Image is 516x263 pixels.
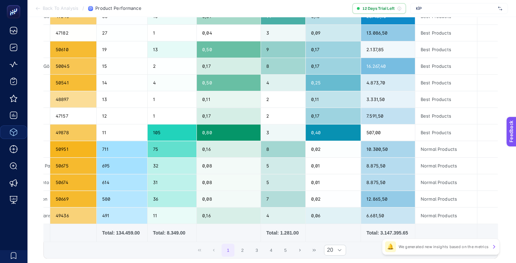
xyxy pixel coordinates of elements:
div: 0,02 [306,191,361,207]
div: 12 [97,108,147,124]
div: 19 [97,41,147,58]
div: 14 [97,75,147,91]
div: 0,09 [306,25,361,41]
div: 13.086,50 [361,25,415,41]
div: 0,40 [306,124,361,141]
div: 1 [148,91,196,107]
div: 0,17 [197,108,261,124]
span: KİP [416,6,495,11]
div: 50675 [50,158,96,174]
div: 47182 [50,25,96,41]
button: Last Page [308,244,321,257]
div: 2 [261,91,305,107]
div: Total: 3.147.395.65 [366,229,409,236]
div: 6.681,50 [361,207,415,224]
div: 0,11 [197,91,261,107]
div: 0,08 [197,191,261,207]
div: 49436 [50,207,96,224]
div: 0,17 [306,108,361,124]
div: Best Products [415,75,477,91]
div: 5 [261,174,305,190]
div: 50541 [50,75,96,91]
span: Rows per page [324,245,333,255]
div: Best Products [415,91,477,107]
div: 105 [148,124,196,141]
div: 3 [261,124,305,141]
div: Best Products [415,124,477,141]
span: Back To Analysis [43,6,78,11]
div: 711 [97,141,147,157]
div: 614 [97,174,147,190]
div: 1 [148,25,196,41]
div: 2 [148,58,196,74]
button: Next Page [293,244,306,257]
div: 507,00 [361,124,415,141]
div: 0,02 [306,141,361,157]
span: 12 Days Trial Left [362,6,395,11]
span: / [82,5,84,11]
div: 491 [97,207,147,224]
div: 3.331,50 [361,91,415,107]
div: 4 [261,207,305,224]
div: 0,50 [197,41,261,58]
div: 0,17 [306,58,361,74]
div: Normal Products [415,141,477,157]
div: 16.267,40 [361,58,415,74]
div: 0,04 [197,25,261,41]
div: 47157 [50,108,96,124]
div: 50674 [50,174,96,190]
div: 12.865,50 [361,191,415,207]
div: 0,25 [306,75,361,91]
div: 0,80 [197,124,261,141]
div: 0,16 [197,141,261,157]
div: 0,01 [306,158,361,174]
div: Normal Products [415,158,477,174]
div: 11 [148,207,196,224]
div: 7.591,50 [361,108,415,124]
div: 7 [261,191,305,207]
button: 3 [250,244,263,257]
div: 3 [261,25,305,41]
div: 8 [261,58,305,74]
div: 🔔 [385,241,396,252]
div: 50045 [50,58,96,74]
div: 0,16 [197,207,261,224]
button: 1 [222,244,234,257]
div: Total: 8.349.00 [153,229,191,236]
div: 49878 [50,124,96,141]
div: 0,50 [197,75,261,91]
span: Feedback [4,2,26,7]
div: 50669 [50,191,96,207]
button: 4 [265,244,278,257]
div: 0,08 [197,158,261,174]
div: 8.875,50 [361,174,415,190]
div: 0,06 [306,207,361,224]
div: Best Products [415,58,477,74]
div: 13 [148,41,196,58]
div: 11 [97,124,147,141]
div: Total: 134.459.00 [102,229,142,236]
div: 2 [261,108,305,124]
div: 580 [97,191,147,207]
p: We generated new insights based on the metrics [399,244,489,249]
img: svg%3e [498,5,502,12]
div: Total: 1.281.00 [266,229,300,236]
div: 1 [148,108,196,124]
div: 0,11 [306,91,361,107]
div: 75 [148,141,196,157]
div: Best Products [415,41,477,58]
div: 695 [97,158,147,174]
div: 8 [261,141,305,157]
div: 27 [97,25,147,41]
div: Normal Products [415,207,477,224]
div: Normal Products [415,174,477,190]
div: 31 [148,174,196,190]
div: 10.300,50 [361,141,415,157]
div: 13 [97,91,147,107]
div: 50951 [50,141,96,157]
div: 9 [261,41,305,58]
div: 36 [148,191,196,207]
div: 5 [261,158,305,174]
div: 15 [97,58,147,74]
div: Best Products [415,25,477,41]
